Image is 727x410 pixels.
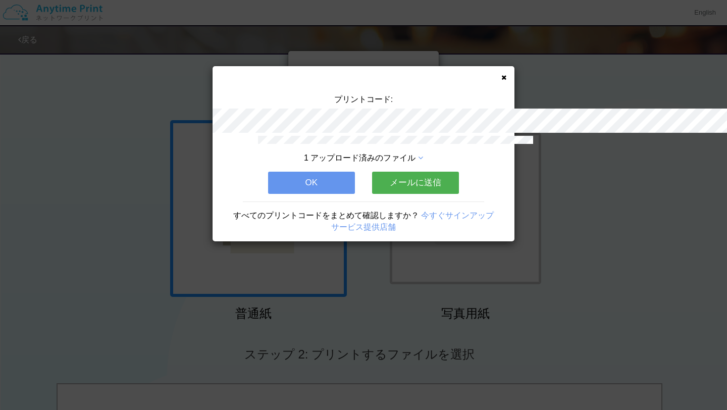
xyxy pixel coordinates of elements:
button: メールに送信 [372,172,459,194]
span: すべてのプリントコードをまとめて確認しますか？ [233,211,419,220]
a: 今すぐサインアップ [421,211,494,220]
span: 1 アップロード済みのファイル [304,153,416,162]
span: プリントコード: [334,95,393,104]
a: サービス提供店舗 [331,223,396,231]
button: OK [268,172,355,194]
